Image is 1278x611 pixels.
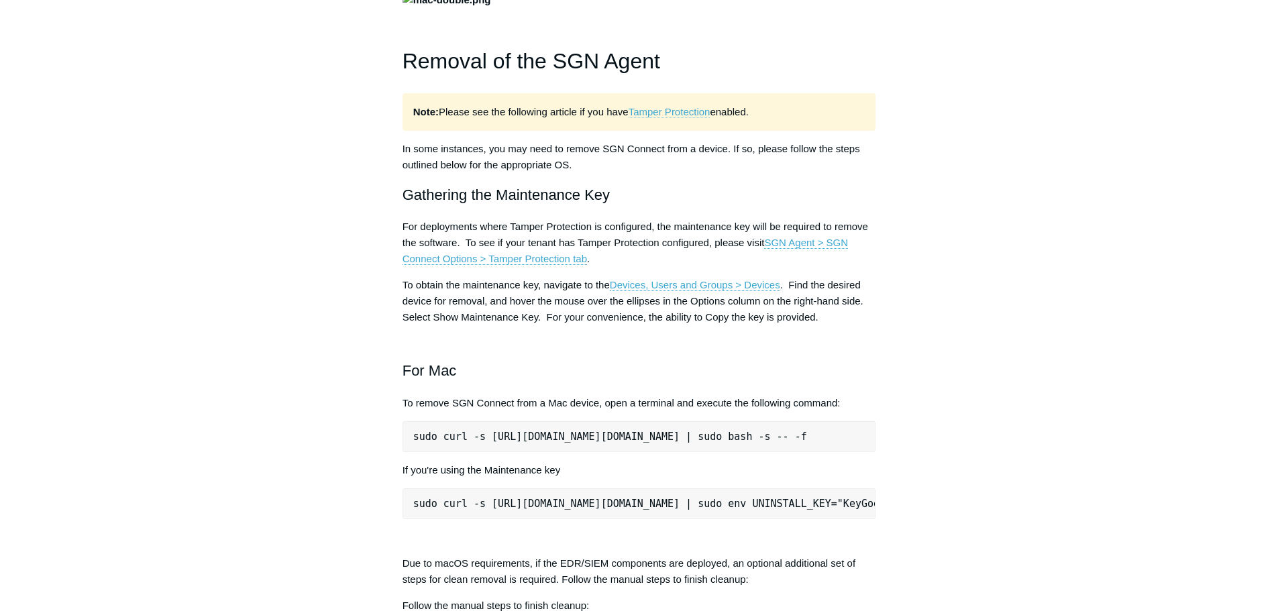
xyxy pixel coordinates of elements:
[403,462,876,478] p: If you're using the Maintenance key
[403,335,876,382] h2: For Mac
[403,219,876,267] p: For deployments where Tamper Protection is configured, the maintenance key will be required to re...
[403,277,876,325] p: To obtain the maintenance key, navigate to the . Find the desired device for removal, and hover t...
[413,106,439,117] strong: Note:
[610,279,780,291] a: Devices, Users and Groups > Devices
[413,106,749,118] span: Please see the following article if you have enabled.
[403,488,876,519] pre: sudo curl -s [URL][DOMAIN_NAME][DOMAIN_NAME] | sudo env UNINSTALL_KEY="KeyGoesHere" bash -s -- -f
[403,49,660,73] span: Removal of the SGN Agent
[403,141,876,173] p: In some instances, you may need to remove SGN Connect from a device. If so, please follow the ste...
[403,555,876,588] p: Due to macOS requirements, if the EDR/SIEM components are deployed, an optional additional set of...
[403,421,876,452] pre: sudo curl -s [URL][DOMAIN_NAME][DOMAIN_NAME] | sudo bash -s -- -f
[403,183,876,207] h2: Gathering the Maintenance Key
[403,395,876,411] p: To remove SGN Connect from a Mac device, open a terminal and execute the following command:
[629,106,710,118] a: Tamper Protection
